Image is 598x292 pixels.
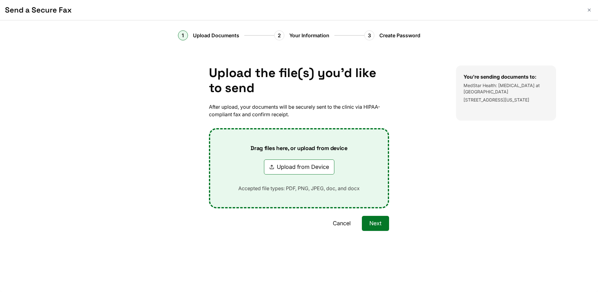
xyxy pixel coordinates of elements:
h3: You're sending documents to: [464,73,549,81]
p: [STREET_ADDRESS][US_STATE] [464,97,549,103]
button: Upload from Device [264,159,334,175]
div: 3 [364,30,374,40]
p: Accepted file types: PDF, PNG, JPEG, doc, and docx [228,185,370,192]
button: Cancel [325,216,358,231]
p: MedStar Health: [MEDICAL_DATA] at [GEOGRAPHIC_DATA] [464,82,549,95]
p: After upload, your documents will be securely sent to the clinic via HIPAA-compliant fax and conf... [209,103,389,118]
h1: Upload the file(s) you'd like to send [209,65,389,96]
p: Drag files here, or upload from device [241,144,357,152]
span: Create Password [379,32,420,39]
h1: Send a Secure Fax [5,5,580,15]
span: Upload Documents [193,32,239,39]
button: Close [585,6,593,14]
div: 2 [274,30,284,40]
span: Your Information [289,32,329,39]
div: 1 [178,30,188,40]
button: Next [362,216,389,231]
